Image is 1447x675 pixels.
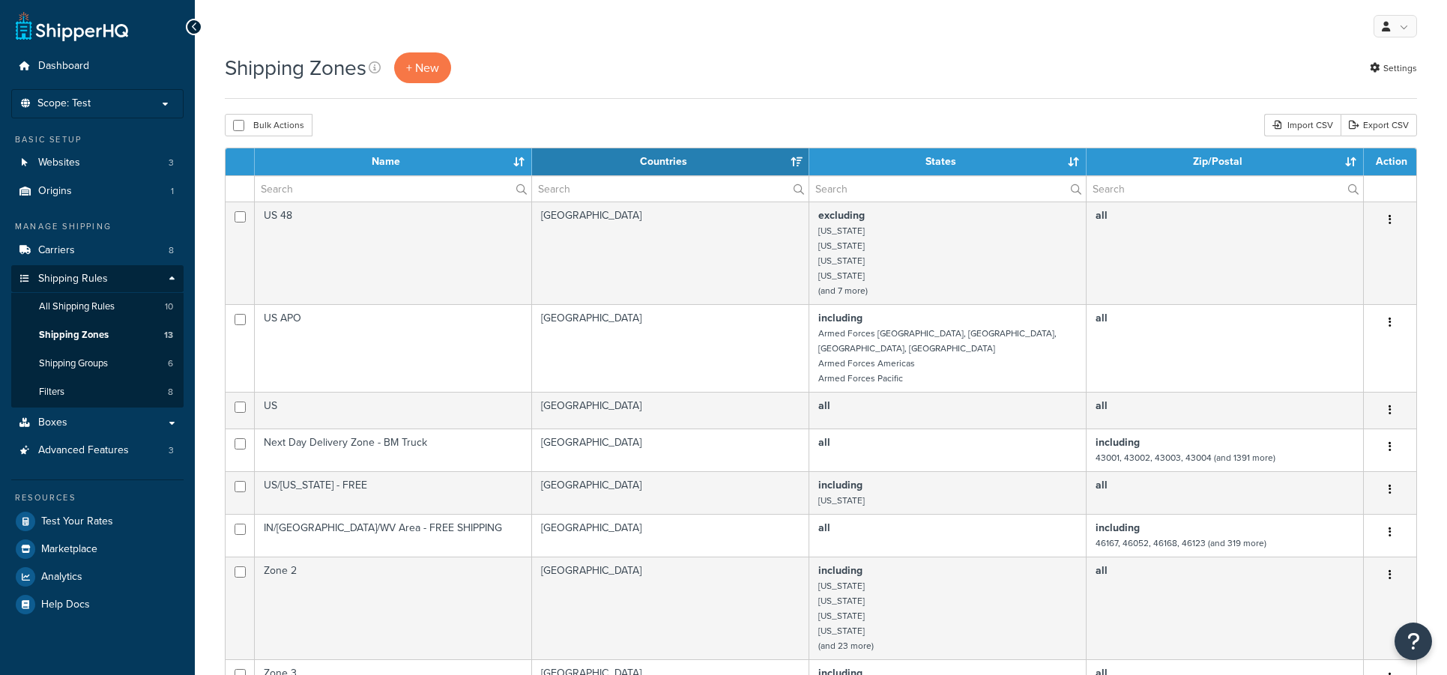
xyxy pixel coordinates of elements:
[11,178,184,205] li: Origins
[225,114,312,136] button: Bulk Actions
[818,284,868,297] small: (and 7 more)
[39,386,64,399] span: Filters
[1087,176,1363,202] input: Search
[818,494,865,507] small: [US_STATE]
[1364,148,1416,175] th: Action
[11,149,184,177] a: Websites 3
[39,300,115,313] span: All Shipping Rules
[11,350,184,378] a: Shipping Groups 6
[168,386,173,399] span: 8
[255,471,532,514] td: US/[US_STATE] - FREE
[11,409,184,437] a: Boxes
[818,372,903,385] small: Armed Forces Pacific
[532,148,809,175] th: Countries: activate to sort column ascending
[11,321,184,349] li: Shipping Zones
[11,321,184,349] a: Shipping Zones 13
[255,176,531,202] input: Search
[818,208,865,223] b: excluding
[255,202,532,304] td: US 48
[255,514,532,557] td: IN/[GEOGRAPHIC_DATA]/WV Area - FREE SHIPPING
[11,437,184,464] li: Advanced Features
[1341,114,1417,136] a: Export CSV
[818,520,830,536] b: all
[532,429,809,471] td: [GEOGRAPHIC_DATA]
[818,239,865,252] small: [US_STATE]
[809,176,1086,202] input: Search
[11,237,184,264] li: Carriers
[1096,310,1108,326] b: all
[38,185,72,198] span: Origins
[818,357,915,370] small: Armed Forces Americas
[818,594,865,608] small: [US_STATE]
[169,444,174,457] span: 3
[1096,451,1275,464] small: 43001, 43002, 43003, 43004 (and 1391 more)
[39,357,108,370] span: Shipping Groups
[11,491,184,504] div: Resources
[11,350,184,378] li: Shipping Groups
[1096,520,1140,536] b: including
[406,59,439,76] span: + New
[38,60,89,73] span: Dashboard
[11,265,184,293] a: Shipping Rules
[37,97,91,110] span: Scope: Test
[16,11,128,41] a: ShipperHQ Home
[39,329,109,342] span: Shipping Zones
[168,357,173,370] span: 6
[169,157,174,169] span: 3
[532,202,809,304] td: [GEOGRAPHIC_DATA]
[11,133,184,146] div: Basic Setup
[394,52,451,83] a: + New
[1264,114,1341,136] div: Import CSV
[1395,623,1432,660] button: Open Resource Center
[11,265,184,408] li: Shipping Rules
[532,471,809,514] td: [GEOGRAPHIC_DATA]
[165,300,173,313] span: 10
[818,269,865,282] small: [US_STATE]
[169,244,174,257] span: 8
[255,304,532,392] td: US APO
[11,378,184,406] li: Filters
[532,514,809,557] td: [GEOGRAPHIC_DATA]
[255,429,532,471] td: Next Day Delivery Zone - BM Truck
[255,148,532,175] th: Name: activate to sort column ascending
[11,563,184,590] li: Analytics
[11,52,184,80] a: Dashboard
[818,609,865,623] small: [US_STATE]
[818,477,863,493] b: including
[11,378,184,406] a: Filters 8
[11,178,184,205] a: Origins 1
[41,599,90,611] span: Help Docs
[1096,398,1108,414] b: all
[38,444,129,457] span: Advanced Features
[1096,477,1108,493] b: all
[1087,148,1364,175] th: Zip/Postal: activate to sort column ascending
[1096,536,1266,550] small: 46167, 46052, 46168, 46123 (and 319 more)
[818,398,830,414] b: all
[532,304,809,392] td: [GEOGRAPHIC_DATA]
[164,329,173,342] span: 13
[11,237,184,264] a: Carriers 8
[818,224,865,237] small: [US_STATE]
[255,392,532,429] td: US
[532,176,809,202] input: Search
[818,624,865,638] small: [US_STATE]
[38,157,80,169] span: Websites
[11,536,184,563] a: Marketplace
[532,392,809,429] td: [GEOGRAPHIC_DATA]
[1096,208,1108,223] b: all
[11,508,184,535] a: Test Your Rates
[818,563,863,578] b: including
[255,557,532,659] td: Zone 2
[532,557,809,659] td: [GEOGRAPHIC_DATA]
[11,293,184,321] a: All Shipping Rules 10
[41,515,113,528] span: Test Your Rates
[11,591,184,618] li: Help Docs
[11,437,184,464] a: Advanced Features 3
[809,148,1087,175] th: States: activate to sort column ascending
[11,220,184,233] div: Manage Shipping
[225,53,366,82] h1: Shipping Zones
[38,273,108,285] span: Shipping Rules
